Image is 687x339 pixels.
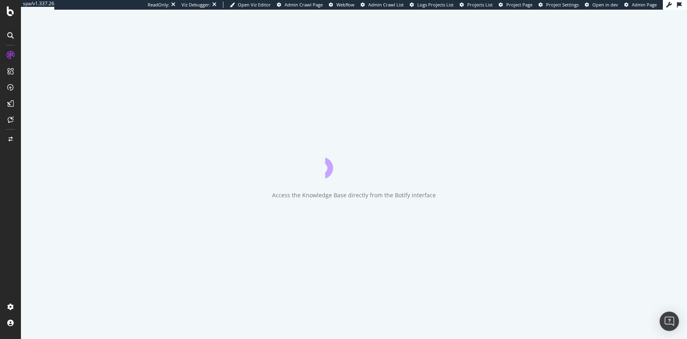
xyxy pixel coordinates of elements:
[277,2,323,8] a: Admin Crawl Page
[499,2,532,8] a: Project Page
[632,2,657,8] span: Admin Page
[148,2,169,8] div: ReadOnly:
[361,2,404,8] a: Admin Crawl List
[506,2,532,8] span: Project Page
[592,2,618,8] span: Open in dev
[410,2,454,8] a: Logs Projects List
[660,312,679,331] div: Open Intercom Messenger
[368,2,404,8] span: Admin Crawl List
[460,2,493,8] a: Projects List
[285,2,323,8] span: Admin Crawl Page
[182,2,210,8] div: Viz Debugger:
[417,2,454,8] span: Logs Projects List
[467,2,493,8] span: Projects List
[238,2,271,8] span: Open Viz Editor
[336,2,355,8] span: Webflow
[624,2,657,8] a: Admin Page
[546,2,579,8] span: Project Settings
[329,2,355,8] a: Webflow
[585,2,618,8] a: Open in dev
[230,2,271,8] a: Open Viz Editor
[272,191,436,199] div: Access the Knowledge Base directly from the Botify interface
[538,2,579,8] a: Project Settings
[325,149,383,178] div: animation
